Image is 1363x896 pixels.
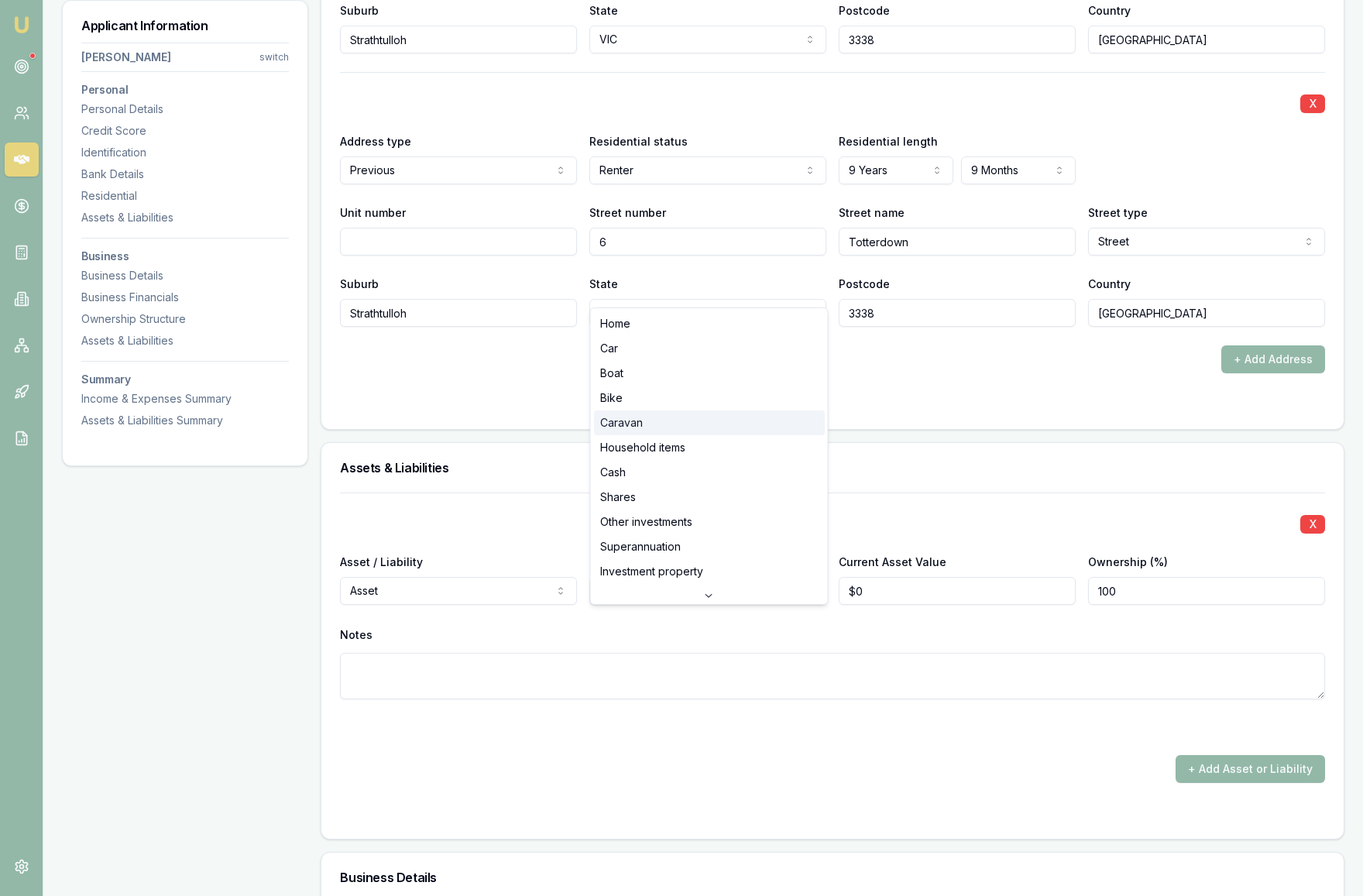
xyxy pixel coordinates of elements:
[600,440,685,455] span: Household items
[600,514,692,530] span: Other investments
[600,539,681,554] span: Superannuation
[600,564,703,579] span: Investment property
[600,489,636,505] span: Shares
[600,366,623,381] span: Boat
[600,390,623,406] span: Bike
[600,341,618,356] span: Car
[600,316,630,331] span: Home
[600,415,643,431] span: Caravan
[600,465,626,480] span: Cash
